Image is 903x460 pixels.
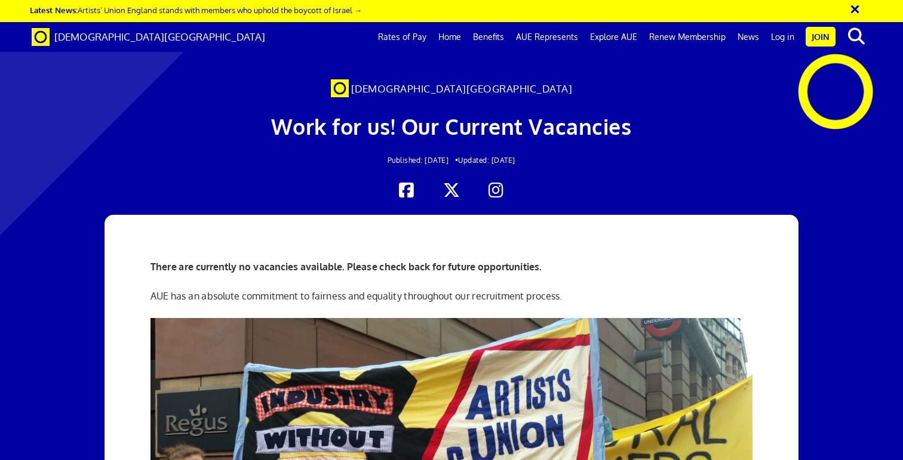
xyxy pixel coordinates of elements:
a: Latest News:Artists’ Union England stands with members who uphold the boycott of Israel → [30,5,362,15]
p: AUE has an absolute commitment to fairness and equality throughout our recruitment process. [150,289,752,303]
a: Explore AUE [584,22,643,52]
strong: Latest News: [30,5,78,15]
span: Work for us! Our Current Vacancies [271,113,631,140]
a: Log in [765,22,800,52]
a: Join [806,27,836,47]
a: Renew Membership [643,22,732,52]
span: [DEMOGRAPHIC_DATA][GEOGRAPHIC_DATA] [54,30,265,43]
a: News [732,22,765,52]
a: AUE Represents [510,22,584,52]
a: Brand [DEMOGRAPHIC_DATA][GEOGRAPHIC_DATA] [23,22,274,52]
span: Published: [DATE] • [388,156,459,165]
a: Home [432,22,467,52]
b: There are currently no vacancies available. Please check back for future opportunities. [150,261,542,273]
a: Benefits [467,22,510,52]
h2: Updated: [DATE] [174,156,729,164]
a: Rates of Pay [372,22,432,52]
button: search [838,24,874,49]
span: [DEMOGRAPHIC_DATA][GEOGRAPHIC_DATA] [351,82,573,95]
